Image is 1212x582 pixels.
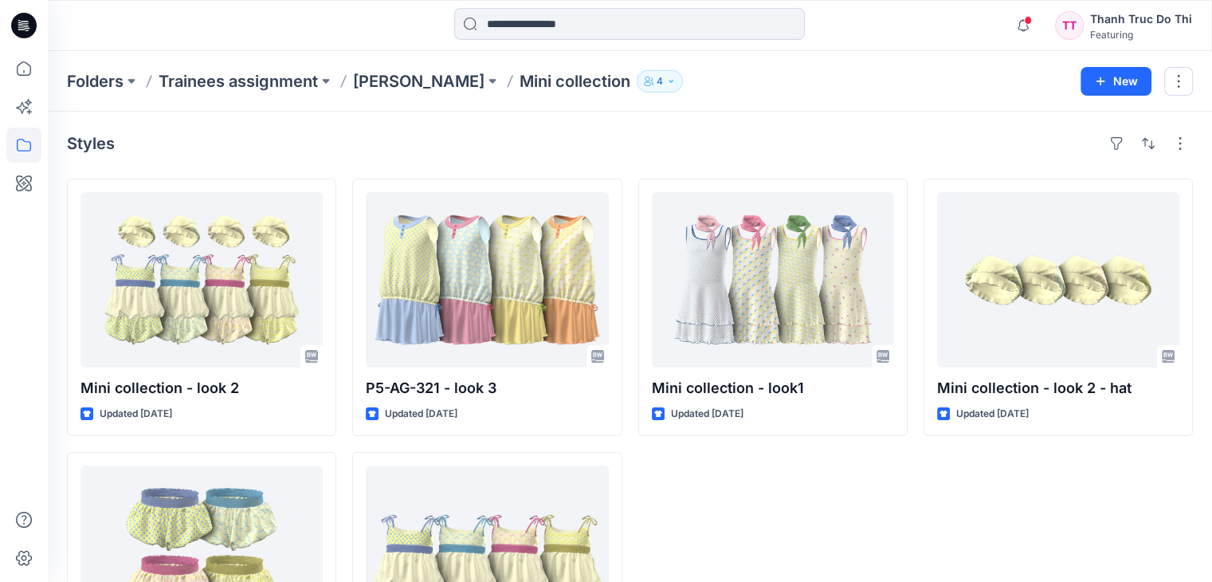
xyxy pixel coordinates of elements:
[520,70,630,92] p: Mini collection
[657,73,663,90] p: 4
[80,192,323,368] a: Mini collection - look 2
[67,70,124,92] a: Folders
[366,377,608,399] p: P5-AG-321 - look 3
[67,134,115,153] h4: Styles
[366,192,608,368] a: P5-AG-321 - look 3
[353,70,484,92] a: [PERSON_NAME]
[1090,10,1192,29] div: Thanh Truc Do Thi
[652,192,894,368] a: Mini collection - look1
[671,406,743,423] p: Updated [DATE]
[159,70,318,92] a: Trainees assignment
[100,406,172,423] p: Updated [DATE]
[637,70,683,92] button: 4
[652,377,894,399] p: Mini collection - look1
[385,406,457,423] p: Updated [DATE]
[1081,67,1151,96] button: New
[80,377,323,399] p: Mini collection - look 2
[1055,11,1084,40] div: TT
[937,192,1179,368] a: Mini collection - look 2 - hat
[1090,29,1192,41] div: Featuring
[956,406,1029,423] p: Updated [DATE]
[937,377,1179,399] p: Mini collection - look 2 - hat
